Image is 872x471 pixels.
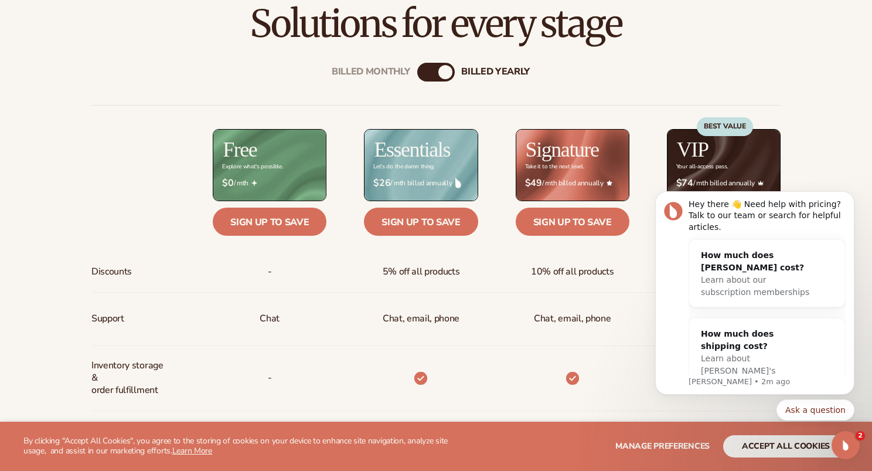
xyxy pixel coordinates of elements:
div: Take it to the next level. [525,164,584,170]
span: 2 [856,431,865,440]
strong: $0 [222,178,233,189]
h2: VIP [677,139,708,160]
a: Sign up to save [516,208,629,236]
button: Manage preferences [615,435,710,458]
span: / mth billed annually [525,178,620,189]
h2: Free [223,139,257,160]
img: VIP_BG_199964bd-3653-43bc-8a67-789d2d7717b9.jpg [667,130,780,201]
strong: $74 [676,178,693,189]
button: accept all cookies [723,435,849,458]
span: Chat, email, phone [534,308,611,330]
p: - [268,367,272,389]
h2: Signature [526,139,599,160]
h2: Essentials [374,139,450,160]
a: Sign up to save [213,208,326,236]
iframe: Intercom live chat [832,431,860,459]
span: Support [91,308,124,330]
span: / mth billed annually [373,178,468,189]
div: Your all-access pass. [676,164,728,170]
div: BEST VALUE [697,117,753,136]
span: Automatic order payments [91,421,169,455]
img: free_bg.png [213,130,326,201]
img: Star_6.png [607,180,612,185]
a: Learn More [172,445,212,456]
a: Sign up to save [364,208,478,236]
div: billed Yearly [461,66,530,77]
p: By clicking "Accept All Cookies", you agree to the storing of cookies on your device to enhance s... [23,436,468,456]
p: Chat, email, phone [383,308,459,330]
img: Free_Icon_bb6e7c7e-73f8-44bd-8ed0-223ea0fc522e.png [251,180,257,186]
img: drop.png [455,178,461,188]
span: Inventory storage & order fulfillment [91,355,169,401]
div: Let’s do the damn thing. [373,164,434,170]
span: 5% off all products [383,261,460,283]
div: Explore what's possible. [222,164,282,170]
span: / mth [222,178,317,189]
div: Billed Monthly [332,66,410,77]
span: Manage preferences [615,440,710,452]
img: Crown_2d87c031-1b5a-4345-8312-a4356ddcde98.png [758,180,764,186]
img: Signature_BG_eeb718c8-65ac-49e3-a4e5-327c6aa73146.jpg [516,130,629,201]
strong: $49 [525,178,542,189]
span: Discounts [91,261,132,283]
span: / mth billed annually [676,178,771,189]
p: Chat [260,308,280,330]
span: 10% off all products [531,261,614,283]
img: Essentials_BG_9050f826-5aa9-47d9-a362-757b82c62641.jpg [365,130,477,201]
h2: Solutions for every stage [33,4,839,43]
iframe: Intercom notifications message [638,181,872,428]
span: - [268,261,272,283]
strong: $26 [373,178,390,189]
